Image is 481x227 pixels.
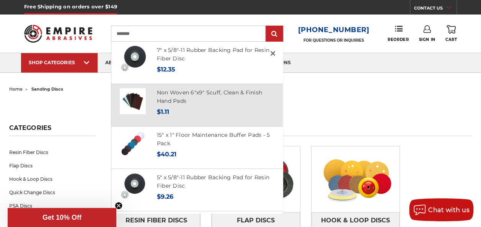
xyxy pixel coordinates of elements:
[9,86,23,92] a: home
[388,25,409,42] a: Reorder
[445,37,457,42] span: Cart
[388,37,409,42] span: Reorder
[42,214,82,221] span: Get 10% Off
[126,214,187,227] span: Resin Fiber Discs
[157,174,269,190] a: 5" x 5/8"-11 Rubber Backing Pad for Resin Fiber Disc
[269,46,276,61] span: ×
[157,47,269,62] a: 7" x 5/8"-11 Rubber Backing Pad for Resin Fiber Disc
[267,47,279,60] a: Close
[321,214,390,227] span: Hook & Loop Discs
[98,53,137,73] a: about us
[120,131,146,157] img: 15" Floor Maintenance Buffer Pads - 5 Pack
[9,124,95,136] h5: Categories
[414,4,457,15] a: CONTACT US
[31,86,63,92] span: sanding discs
[409,198,473,221] button: Chat with us
[237,214,275,227] span: Flap Discs
[419,37,435,42] span: Sign In
[298,24,370,36] a: [PHONE_NUMBER]
[157,108,169,115] span: $1.11
[157,89,262,105] a: Non Woven 6"x9" Scuff, Clean & Finish Hand Pads
[9,146,95,159] a: Resin Fiber Discs
[9,199,95,212] a: PSA Discs
[298,38,370,43] p: FOR QUESTIONS OR INQUIRIES
[157,193,173,200] span: $9.26
[120,46,146,72] img: 7" Resin Fiber Rubber Backing Pad 5/8-11 nut
[445,25,457,42] a: Cart
[9,159,95,172] a: Flap Discs
[113,120,472,136] h1: sanding discs
[120,173,146,199] img: 5 Inch Backing Pad for resin fiber disc with 5/8"-11 locking nut rubber
[267,26,282,42] input: Submit
[9,172,95,186] a: Hook & Loop Discs
[24,20,92,47] img: Empire Abrasives
[9,186,95,199] a: Quick Change Discs
[29,60,90,65] div: SHOP CATEGORIES
[311,148,399,210] img: Hook & Loop Discs
[120,88,146,114] img: Non Woven 6"x9" Scuff, Clean & Finish Hand Pads
[157,131,270,147] a: 15" x 1" Floor Maintenance Buffer Pads - 5 Pack
[157,151,176,158] span: $40.21
[8,208,116,227] div: Get 10% OffClose teaser
[157,66,175,73] span: $12.35
[115,202,122,209] button: Close teaser
[428,206,470,214] span: Chat with us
